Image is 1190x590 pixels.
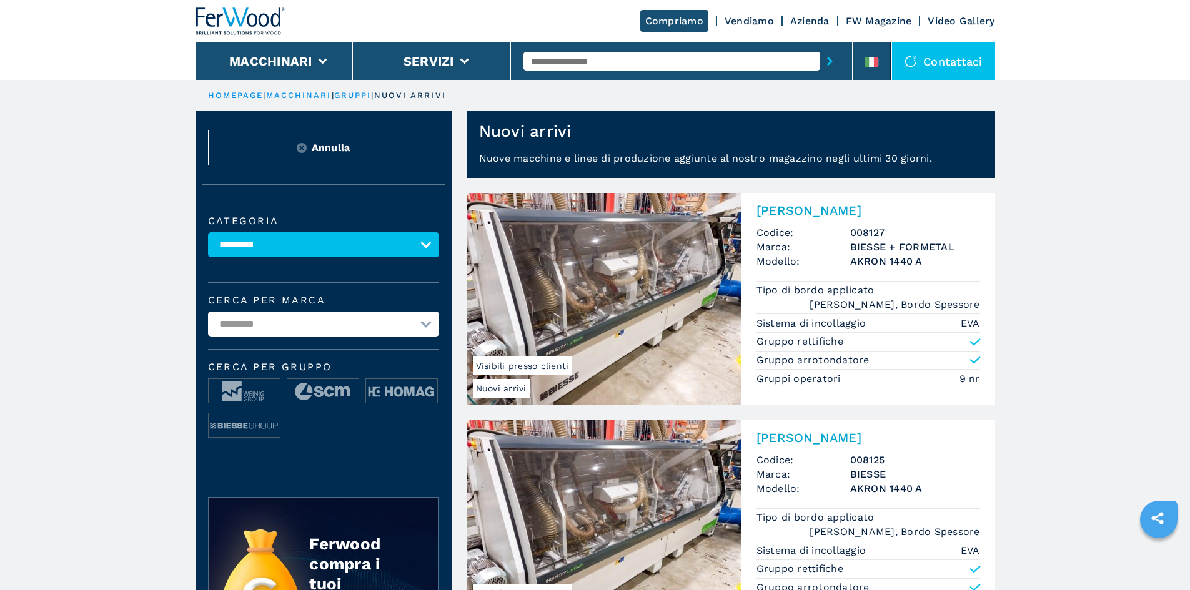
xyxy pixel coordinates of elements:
p: Gruppo rettifiche [756,335,843,348]
label: Categoria [208,216,439,226]
span: Nuovi arrivi [473,379,530,398]
a: sharethis [1142,503,1173,534]
h3: 008127 [850,225,980,240]
a: Vendiamo [725,15,774,27]
span: Codice: [756,453,850,467]
iframe: Chat [1137,534,1181,581]
div: Contattaci [892,42,995,80]
a: FW Magazine [846,15,912,27]
h3: BIESSE + FORMETAL [850,240,980,254]
a: Bordatrice Singola BIESSE + FORMETAL AKRON 1440 ANuovi arriviVisibili presso clienti[PERSON_NAME]... [467,193,995,405]
img: Bordatrice Singola BIESSE + FORMETAL AKRON 1440 A [467,193,741,405]
p: Sistema di incollaggio [756,317,870,330]
img: Ferwood [196,7,285,35]
img: image [287,379,359,404]
img: image [366,379,437,404]
a: Compriamo [640,10,708,32]
p: Gruppo rettifiche [756,562,843,576]
span: Modello: [756,481,850,496]
em: EVA [961,316,980,330]
em: 9 nr [959,371,980,386]
span: Modello: [756,254,850,268]
img: Contattaci [905,55,917,67]
h3: BIESSE [850,467,980,481]
span: | [332,91,334,100]
span: Marca: [756,467,850,481]
span: | [263,91,265,100]
h3: AKRON 1440 A [850,254,980,268]
h3: AKRON 1440 A [850,481,980,496]
img: Reset [297,143,307,153]
p: Tipo di bordo applicato [756,511,878,524]
span: | [371,91,374,100]
h1: Nuovi arrivi [479,121,572,141]
h2: [PERSON_NAME] [756,203,980,218]
p: Gruppi operatori [756,372,844,386]
h2: [PERSON_NAME] [756,430,980,445]
a: macchinari [266,91,332,100]
a: Azienda [790,15,830,27]
em: EVA [961,543,980,558]
p: Nuove macchine e linee di produzione aggiunte al nostro magazzino negli ultimi 30 giorni. [467,151,995,178]
a: HOMEPAGE [208,91,264,100]
a: gruppi [334,91,372,100]
p: nuovi arrivi [374,90,446,101]
span: Codice: [756,225,850,240]
button: Servizi [404,54,454,69]
span: Marca: [756,240,850,254]
span: Annulla [312,140,350,155]
span: Visibili presso clienti [473,356,572,375]
button: ResetAnnulla [208,130,439,165]
button: submit-button [820,47,840,76]
img: image [209,413,280,438]
p: Sistema di incollaggio [756,544,870,558]
span: Cerca per Gruppo [208,362,439,372]
em: [PERSON_NAME], Bordo Spessore [810,524,979,539]
em: [PERSON_NAME], Bordo Spessore [810,297,979,312]
h3: 008125 [850,453,980,467]
a: Video Gallery [928,15,994,27]
button: Macchinari [229,54,312,69]
label: Cerca per marca [208,295,439,305]
p: Tipo di bordo applicato [756,283,878,297]
p: Gruppo arrotondatore [756,353,870,367]
img: image [209,379,280,404]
